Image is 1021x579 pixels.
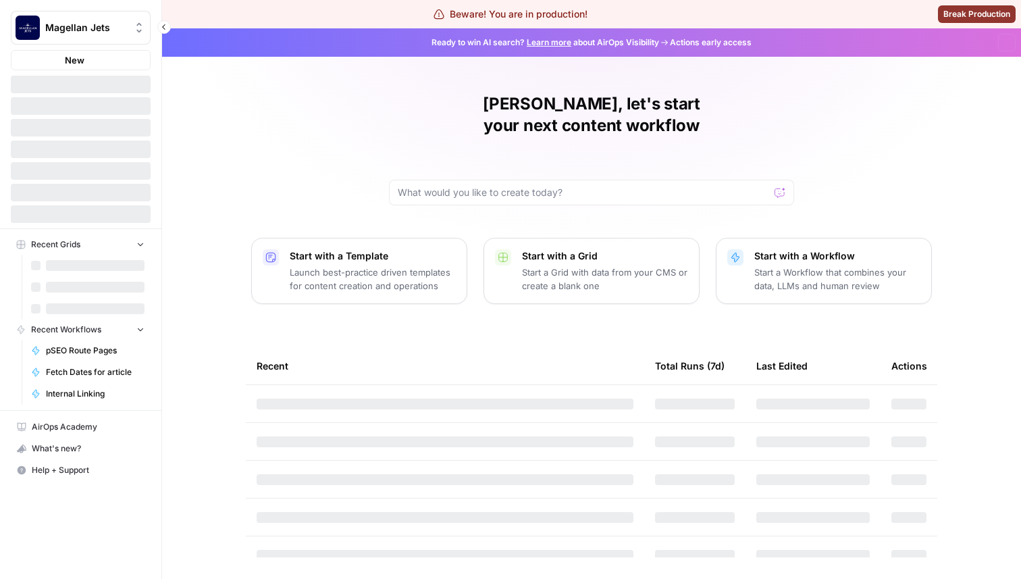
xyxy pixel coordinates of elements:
[46,345,145,357] span: pSEO Route Pages
[25,361,151,383] a: Fetch Dates for article
[434,7,587,21] div: Beware! You are in production!
[65,53,84,67] span: New
[290,249,456,263] p: Start with a Template
[46,388,145,400] span: Internal Linking
[938,5,1016,23] button: Break Production
[31,238,80,251] span: Recent Grids
[670,36,752,49] span: Actions early access
[11,438,150,459] div: What's new?
[16,16,40,40] img: Magellan Jets Logo
[25,340,151,361] a: pSEO Route Pages
[31,324,101,336] span: Recent Workflows
[522,249,688,263] p: Start with a Grid
[522,266,688,293] p: Start a Grid with data from your CMS or create a blank one
[655,347,725,384] div: Total Runs (7d)
[754,266,920,293] p: Start a Workflow that combines your data, LLMs and human review
[398,186,769,199] input: What would you like to create today?
[257,347,633,384] div: Recent
[32,464,145,476] span: Help + Support
[431,36,659,49] span: Ready to win AI search? about AirOps Visibility
[46,366,145,378] span: Fetch Dates for article
[11,50,151,70] button: New
[11,234,151,255] button: Recent Grids
[11,11,151,45] button: Workspace: Magellan Jets
[11,459,151,481] button: Help + Support
[754,249,920,263] p: Start with a Workflow
[389,93,794,136] h1: [PERSON_NAME], let's start your next content workflow
[11,438,151,459] button: What's new?
[891,347,927,384] div: Actions
[45,21,127,34] span: Magellan Jets
[527,37,571,47] a: Learn more
[32,421,145,433] span: AirOps Academy
[290,266,456,293] p: Launch best-practice driven templates for content creation and operations
[11,416,151,438] a: AirOps Academy
[483,238,700,304] button: Start with a GridStart a Grid with data from your CMS or create a blank one
[251,238,467,304] button: Start with a TemplateLaunch best-practice driven templates for content creation and operations
[943,8,1010,20] span: Break Production
[25,383,151,405] a: Internal Linking
[716,238,932,304] button: Start with a WorkflowStart a Workflow that combines your data, LLMs and human review
[11,320,151,340] button: Recent Workflows
[756,347,808,384] div: Last Edited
